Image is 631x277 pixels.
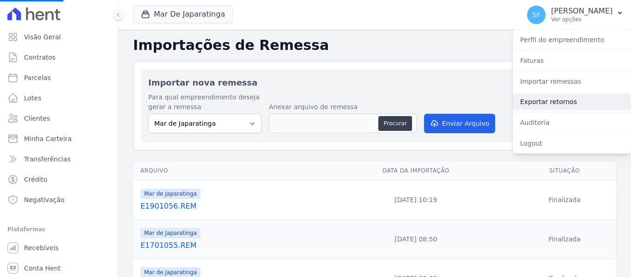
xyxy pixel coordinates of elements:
[513,73,631,90] a: Importar remessas
[133,161,319,180] th: Arquivo
[319,161,513,180] th: Data da Importação
[4,129,114,148] a: Minha Carteira
[4,68,114,87] a: Parcelas
[24,134,72,143] span: Minha Carteira
[140,240,315,251] a: E1701055.REM
[140,201,315,212] a: E1901056.REM
[148,76,601,89] h2: Importar nova remessa
[4,89,114,107] a: Lotes
[533,12,540,18] span: SF
[4,191,114,209] a: Negativação
[319,180,513,220] td: [DATE] 10:19
[133,37,616,54] h2: Importações de Remessa
[4,109,114,128] a: Clientes
[513,52,631,69] a: Faturas
[513,114,631,131] a: Auditoria
[513,220,617,259] td: Finalizada
[24,73,51,82] span: Parcelas
[269,102,417,112] label: Anexar arquivo de remessa
[24,93,42,103] span: Lotes
[24,53,55,62] span: Contratos
[513,180,617,220] td: Finalizada
[513,161,617,180] th: Situação
[551,6,613,16] p: [PERSON_NAME]
[551,16,613,23] p: Ver opções
[24,32,61,42] span: Visão Geral
[24,264,61,273] span: Conta Hent
[133,6,233,23] button: Mar De Japaratinga
[424,114,495,133] button: Enviar Arquivo
[140,228,200,238] span: Mar de Japaratinga
[319,220,513,259] td: [DATE] 08:50
[378,116,412,131] button: Procurar
[4,239,114,257] a: Recebíveis
[24,175,48,184] span: Crédito
[513,135,631,152] a: Logout
[24,114,50,123] span: Clientes
[520,2,631,28] button: SF [PERSON_NAME] Ver opções
[4,150,114,168] a: Transferências
[7,224,110,235] div: Plataformas
[24,243,59,252] span: Recebíveis
[24,154,71,164] span: Transferências
[4,48,114,67] a: Contratos
[4,170,114,189] a: Crédito
[140,189,200,199] span: Mar de Japaratinga
[24,195,65,204] span: Negativação
[4,28,114,46] a: Visão Geral
[513,93,631,110] a: Exportar retornos
[513,31,631,48] a: Perfil do empreendimento
[148,92,261,112] label: Para qual empreendimento deseja gerar a remessa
